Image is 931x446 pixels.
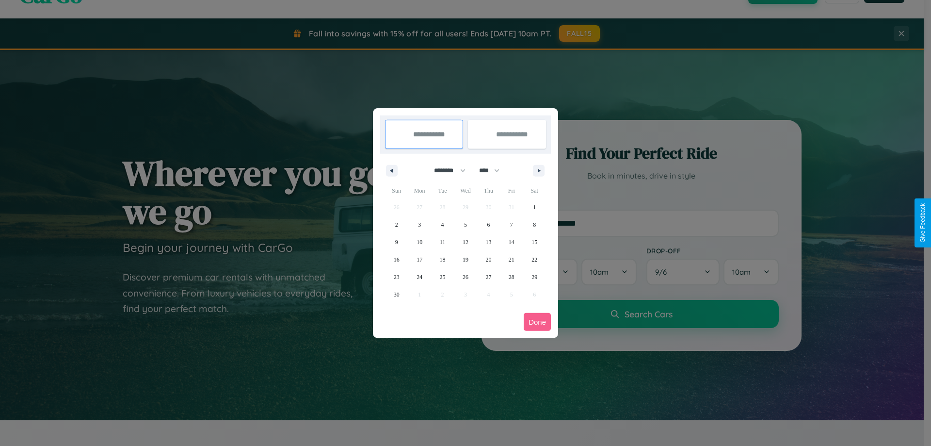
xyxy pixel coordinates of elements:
span: 19 [463,251,468,268]
span: 26 [463,268,468,286]
button: 25 [431,268,454,286]
button: 10 [408,233,431,251]
span: 25 [440,268,446,286]
span: Wed [454,183,477,198]
button: 16 [385,251,408,268]
span: 9 [395,233,398,251]
button: 8 [523,216,546,233]
button: 3 [408,216,431,233]
button: 17 [408,251,431,268]
span: 30 [394,286,400,303]
span: 15 [531,233,537,251]
span: 22 [531,251,537,268]
span: Thu [477,183,500,198]
button: 22 [523,251,546,268]
span: 8 [533,216,536,233]
span: 7 [510,216,513,233]
div: Give Feedback [919,203,926,243]
span: Sat [523,183,546,198]
button: 4 [431,216,454,233]
span: 17 [417,251,422,268]
button: 5 [454,216,477,233]
span: 23 [394,268,400,286]
button: 14 [500,233,523,251]
button: Done [524,313,551,331]
button: 7 [500,216,523,233]
button: 2 [385,216,408,233]
button: 21 [500,251,523,268]
button: 9 [385,233,408,251]
span: 4 [441,216,444,233]
span: 5 [464,216,467,233]
button: 6 [477,216,500,233]
span: 28 [509,268,514,286]
span: 12 [463,233,468,251]
button: 12 [454,233,477,251]
span: 18 [440,251,446,268]
span: 14 [509,233,514,251]
span: Fri [500,183,523,198]
span: 24 [417,268,422,286]
button: 23 [385,268,408,286]
button: 18 [431,251,454,268]
button: 11 [431,233,454,251]
span: 16 [394,251,400,268]
span: 20 [485,251,491,268]
button: 1 [523,198,546,216]
span: 13 [485,233,491,251]
span: 27 [485,268,491,286]
span: Sun [385,183,408,198]
button: 24 [408,268,431,286]
button: 13 [477,233,500,251]
span: 6 [487,216,490,233]
button: 19 [454,251,477,268]
span: 11 [440,233,446,251]
span: 2 [395,216,398,233]
button: 29 [523,268,546,286]
span: 10 [417,233,422,251]
span: Mon [408,183,431,198]
span: 29 [531,268,537,286]
span: 3 [418,216,421,233]
button: 20 [477,251,500,268]
span: 21 [509,251,514,268]
button: 26 [454,268,477,286]
button: 30 [385,286,408,303]
button: 27 [477,268,500,286]
button: 28 [500,268,523,286]
span: 1 [533,198,536,216]
span: Tue [431,183,454,198]
button: 15 [523,233,546,251]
